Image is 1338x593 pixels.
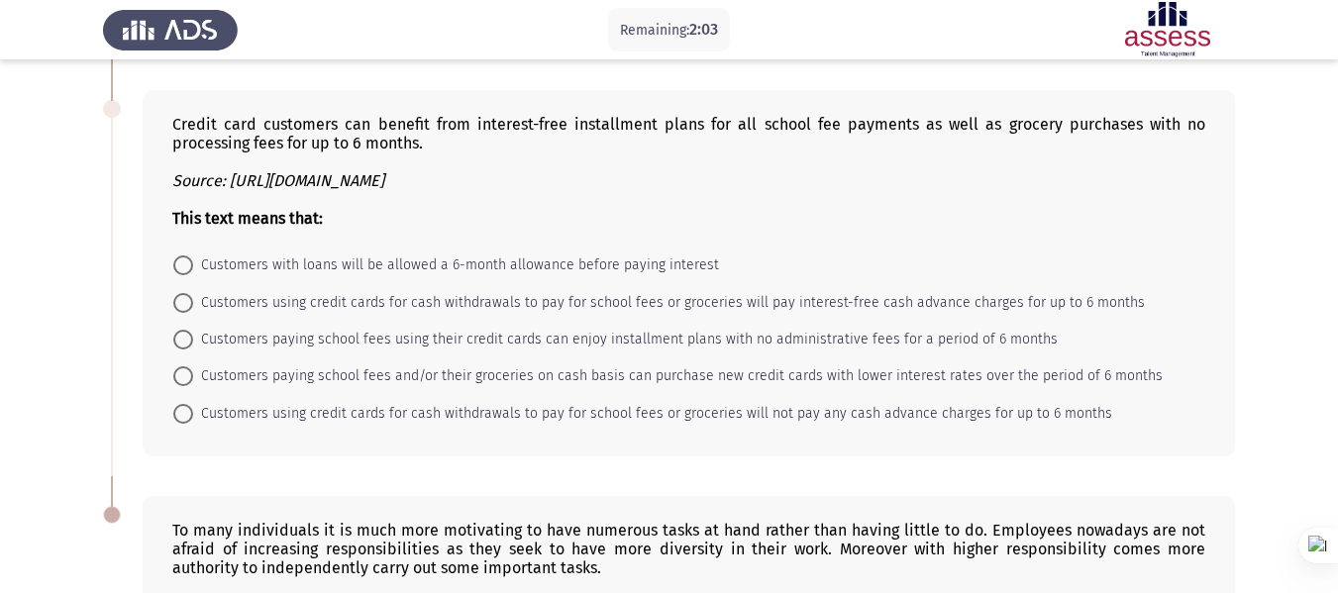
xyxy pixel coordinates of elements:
[103,2,238,57] img: Assess Talent Management logo
[172,115,1205,228] div: Credit card customers can benefit from interest-free installment plans for all school fee payment...
[193,328,1058,351] span: Customers paying school fees using their credit cards can enjoy installment plans with no adminis...
[193,364,1163,388] span: Customers paying school fees and/or their groceries on cash basis can purchase new credit cards w...
[193,253,719,277] span: Customers with loans will be allowed a 6-month allowance before paying interest
[193,291,1145,315] span: Customers using credit cards for cash withdrawals to pay for school fees or groceries will pay in...
[172,209,323,228] b: This text means that:
[1100,2,1235,57] img: Assessment logo of ASSESS English Language Assessment (3 Module) (Ba - IB)
[689,20,718,39] span: 2:03
[172,171,384,190] i: Source: [URL][DOMAIN_NAME]
[620,18,718,43] p: Remaining:
[193,402,1112,426] span: Customers using credit cards for cash withdrawals to pay for school fees or groceries will not pa...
